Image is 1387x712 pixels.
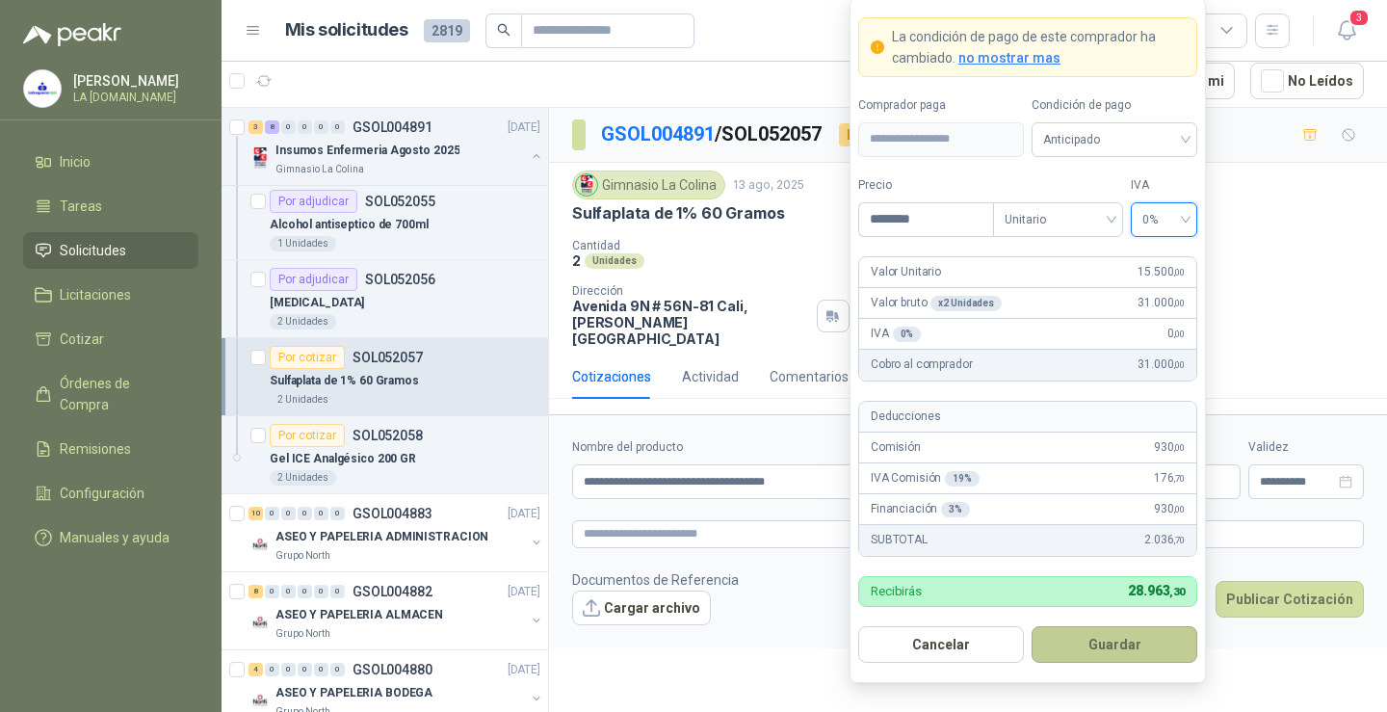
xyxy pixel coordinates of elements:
[1169,586,1185,598] span: ,30
[585,253,644,269] div: Unidades
[839,123,928,146] div: Por cotizar
[893,327,922,342] div: 0 %
[23,321,198,357] a: Cotizar
[281,663,296,676] div: 0
[1131,176,1197,195] label: IVA
[508,119,540,137] p: [DATE]
[23,232,198,269] a: Solicitudes
[871,40,884,54] span: exclamation-circle
[871,469,980,488] p: IVA Comisión
[1173,329,1185,339] span: ,00
[60,240,126,261] span: Solicitudes
[1154,500,1185,518] span: 930
[23,475,198,512] a: Configuración
[682,366,739,387] div: Actividad
[508,661,540,679] p: [DATE]
[871,325,921,343] p: IVA
[60,373,180,415] span: Órdenes de Compra
[298,120,312,134] div: 0
[270,216,429,234] p: Alcohol antiseptico de 700ml
[222,416,548,494] a: Por cotizarSOL052058Gel ICE Analgésico 200 GR2 Unidades
[222,182,548,260] a: Por adjudicarSOL052055Alcohol antiseptico de 700ml1 Unidades
[281,585,296,598] div: 0
[1138,294,1185,312] span: 31.000
[298,663,312,676] div: 0
[249,689,272,712] img: Company Logo
[1173,504,1185,514] span: ,00
[298,585,312,598] div: 0
[270,392,336,408] div: 2 Unidades
[572,239,850,252] p: Cantidad
[222,260,548,338] a: Por adjudicarSOL052056[MEDICAL_DATA]2 Unidades
[249,502,544,564] a: 10 0 0 0 0 0 GSOL004883[DATE] Company LogoASEO Y PAPELERIA ADMINISTRACIONGrupo North
[871,356,972,374] p: Cobro al comprador
[270,314,336,330] div: 2 Unidades
[249,120,263,134] div: 3
[601,122,715,145] a: GSOL004891
[270,268,357,291] div: Por adjudicar
[858,96,1024,115] label: Comprador paga
[270,470,336,486] div: 2 Unidades
[572,298,809,347] p: Avenida 9N # 56N-81 Cali , [PERSON_NAME][GEOGRAPHIC_DATA]
[572,284,809,298] p: Dirección
[73,92,194,103] p: LA [DOMAIN_NAME]
[1005,205,1112,234] span: Unitario
[270,294,364,312] p: [MEDICAL_DATA]
[601,119,824,149] p: / SOL052057
[1173,473,1185,484] span: ,70
[285,16,408,44] h1: Mis solicitudes
[1329,13,1364,48] button: 3
[330,585,345,598] div: 0
[270,372,419,390] p: Sulfaplata de 1% 60 Gramos
[275,162,364,177] p: Gimnasio La Colina
[60,196,102,217] span: Tareas
[23,365,198,423] a: Órdenes de Compra
[871,294,1002,312] p: Valor bruto
[1154,469,1185,488] span: 176
[281,507,296,520] div: 0
[353,507,432,520] p: GSOL004883
[1173,298,1185,308] span: ,00
[275,142,459,160] p: Insumos Enfermeria Agosto 2025
[314,120,328,134] div: 0
[314,585,328,598] div: 0
[249,116,544,177] a: 3 8 0 0 0 0 GSOL004891[DATE] Company LogoInsumos Enfermeria Agosto 2025Gimnasio La Colina
[871,531,928,549] p: SUBTOTAL
[249,663,263,676] div: 4
[23,431,198,467] a: Remisiones
[1032,96,1197,115] label: Condición de pago
[60,483,144,504] span: Configuración
[365,273,435,286] p: SOL052056
[941,502,970,517] div: 3 %
[1138,263,1185,281] span: 15.500
[330,663,345,676] div: 0
[60,438,131,460] span: Remisiones
[1167,325,1185,343] span: 0
[60,329,104,350] span: Cotizar
[871,263,941,281] p: Valor Unitario
[572,171,725,199] div: Gimnasio La Colina
[1250,63,1364,99] button: No Leídos
[275,548,330,564] p: Grupo North
[265,585,279,598] div: 0
[353,429,423,442] p: SOL052058
[1173,267,1185,277] span: ,00
[508,583,540,601] p: [DATE]
[275,528,488,546] p: ASEO Y PAPELERIA ADMINISTRACION
[1216,581,1364,618] button: Publicar Cotización
[270,346,345,369] div: Por cotizar
[1248,438,1364,457] label: Validez
[270,424,345,447] div: Por cotizar
[249,611,272,634] img: Company Logo
[858,176,993,195] label: Precio
[298,507,312,520] div: 0
[892,26,1185,68] p: La condición de pago de este comprador ha cambiado.
[222,338,548,416] a: Por cotizarSOL052057Sulfaplata de 1% 60 Gramos2 Unidades
[353,351,423,364] p: SOL052057
[770,366,849,387] div: Comentarios
[365,195,435,208] p: SOL052055
[871,408,940,426] p: Deducciones
[249,146,272,170] img: Company Logo
[1142,205,1186,234] span: 0%
[314,663,328,676] div: 0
